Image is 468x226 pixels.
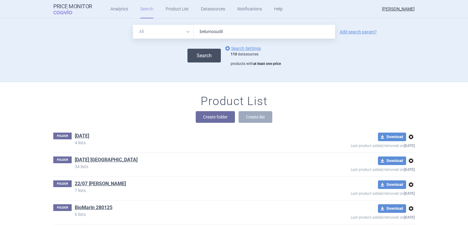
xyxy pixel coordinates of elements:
[253,62,281,66] strong: at least one price
[75,156,138,164] h1: 17/07/2025 Beksultan
[340,30,377,34] a: Add search param?
[231,52,237,56] strong: 110
[75,188,306,193] p: 7 lists
[53,156,72,163] p: FOLDER
[239,111,272,123] button: Create list
[75,156,138,163] a: [DATE] [GEOGRAPHIC_DATA]
[75,212,306,217] p: 6 lists
[231,52,281,66] div: datasources products with
[75,164,306,169] p: 34 lists
[378,133,406,141] button: Download
[196,111,235,123] button: Create folder
[306,213,415,220] p: Last product added/removed on
[306,189,415,197] p: Last product added/removed on
[404,144,415,148] strong: [DATE]
[53,9,81,14] span: COGVIO
[53,180,72,187] p: FOLDER
[404,215,415,220] strong: [DATE]
[75,204,112,212] h1: BioMarin 280125
[404,168,415,172] strong: [DATE]
[53,204,72,211] p: FOLDER
[306,141,415,149] p: Last product added/removed on
[404,191,415,196] strong: [DATE]
[53,3,92,15] a: Price MonitorCOGVIO
[378,180,406,189] button: Download
[53,133,72,139] p: FOLDER
[187,49,221,62] button: Search
[378,204,406,213] button: Download
[75,204,112,211] a: BioMarin 280125
[75,180,126,188] h1: 22/07 DANA
[201,94,267,108] h1: Product List
[378,156,406,165] button: Download
[53,3,92,9] strong: Price Monitor
[75,133,89,139] a: [DATE]
[224,45,261,52] a: Search Settings
[75,141,306,145] p: 4 lists
[75,133,89,141] h1: 16/01/2025
[75,180,126,187] a: 22/07 [PERSON_NAME]
[306,165,415,173] p: Last product added/removed on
